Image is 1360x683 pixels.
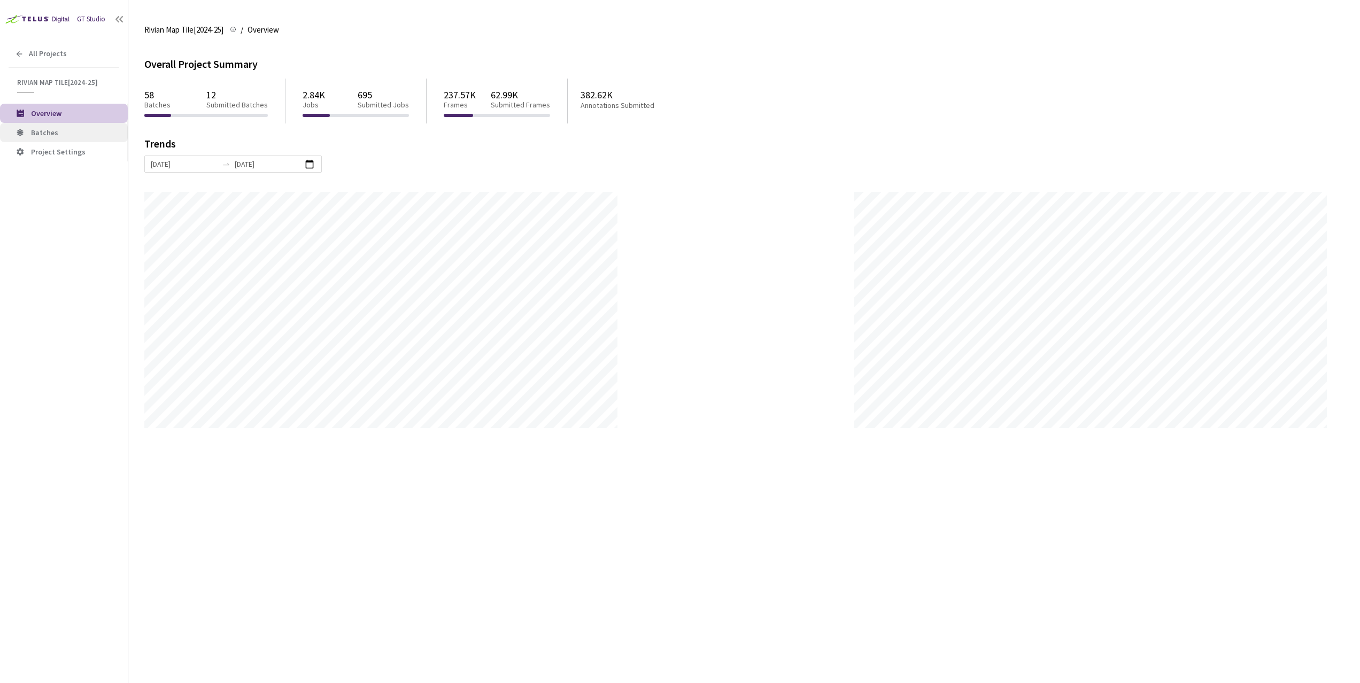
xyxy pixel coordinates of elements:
[144,24,223,36] span: Rivian Map Tile[2024-25]
[31,108,61,118] span: Overview
[303,89,325,100] p: 2.84K
[303,100,325,110] p: Jobs
[77,14,105,25] div: GT Studio
[235,158,302,170] input: End date
[31,147,86,157] span: Project Settings
[248,24,279,36] span: Overview
[144,100,171,110] p: Batches
[206,100,268,110] p: Submitted Batches
[222,160,230,168] span: to
[241,24,243,36] li: /
[444,89,476,100] p: 237.57K
[491,100,550,110] p: Submitted Frames
[581,89,696,100] p: 382.62K
[144,89,171,100] p: 58
[144,138,1329,156] div: Trends
[144,56,1344,72] div: Overall Project Summary
[222,160,230,168] span: swap-right
[358,100,409,110] p: Submitted Jobs
[358,89,409,100] p: 695
[581,101,696,110] p: Annotations Submitted
[31,128,58,137] span: Batches
[491,89,550,100] p: 62.99K
[17,78,113,87] span: Rivian Map Tile[2024-25]
[29,49,67,58] span: All Projects
[206,89,268,100] p: 12
[444,100,476,110] p: Frames
[151,158,218,170] input: Start date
